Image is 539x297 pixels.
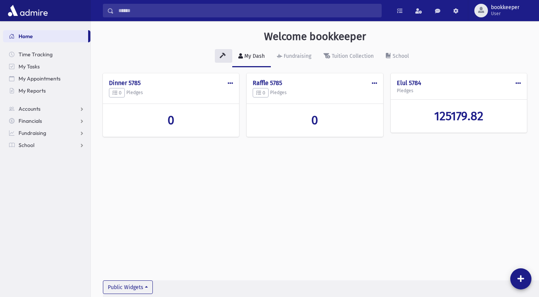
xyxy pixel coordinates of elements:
[434,109,483,123] span: 125179.82
[114,4,381,17] input: Search
[491,11,519,17] span: User
[19,87,46,94] span: My Reports
[109,113,233,127] a: 0
[3,48,90,60] a: Time Tracking
[253,79,377,87] h4: Raffle 5785
[397,79,521,87] h4: Elul 5784
[6,3,50,18] img: AdmirePro
[109,88,125,98] button: 0
[19,118,42,124] span: Financials
[397,109,521,123] a: 125179.82
[256,90,265,96] span: 0
[19,63,40,70] span: My Tasks
[391,53,409,59] div: School
[3,85,90,97] a: My Reports
[19,75,61,82] span: My Appointments
[19,105,40,112] span: Accounts
[397,88,521,93] h5: Pledges
[253,113,377,127] a: 0
[253,88,269,98] button: 0
[282,53,311,59] div: Fundraising
[3,103,90,115] a: Accounts
[317,46,380,67] a: Tuition Collection
[103,280,153,294] button: Public Widgets
[264,30,366,43] h3: Welcome bookkeeper
[311,113,318,127] span: 0
[3,139,90,151] a: School
[3,30,88,42] a: Home
[109,79,233,87] h4: Dinner 5785
[19,33,33,40] span: Home
[330,53,374,59] div: Tuition Collection
[271,46,317,67] a: Fundraising
[112,90,121,96] span: 0
[232,46,271,67] a: My Dash
[3,127,90,139] a: Fundraising
[19,142,34,148] span: School
[3,115,90,127] a: Financials
[3,60,90,73] a: My Tasks
[380,46,415,67] a: School
[19,51,53,58] span: Time Tracking
[253,88,377,98] h5: Pledges
[19,130,46,136] span: Fundraising
[3,73,90,85] a: My Appointments
[168,113,174,127] span: 0
[491,5,519,11] span: bookkeeper
[243,53,265,59] div: My Dash
[109,88,233,98] h5: Pledges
